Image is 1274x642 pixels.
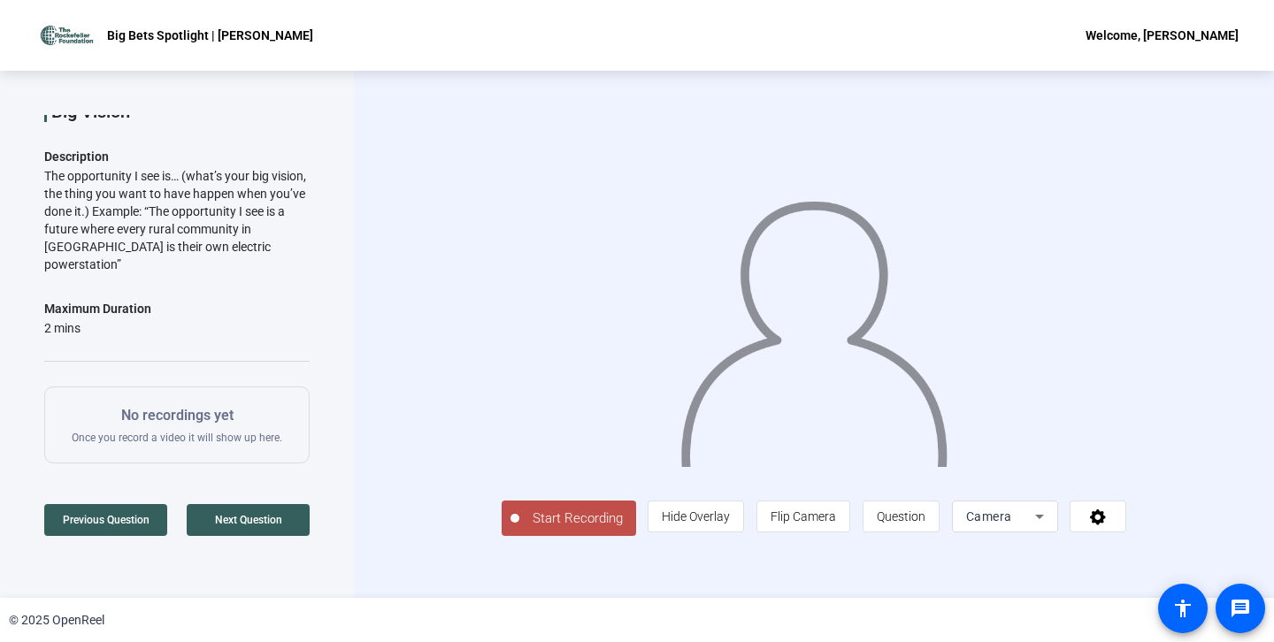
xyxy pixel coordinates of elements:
span: Camera [966,509,1012,524]
div: © 2025 OpenReel [9,611,104,630]
p: No recordings yet [72,405,282,426]
div: Once you record a video it will show up here. [72,405,282,445]
span: Hide Overlay [662,509,730,524]
mat-icon: message [1230,598,1251,619]
mat-icon: accessibility [1172,598,1193,619]
div: Welcome, [PERSON_NAME] [1086,25,1239,46]
button: Question [863,501,940,532]
span: Previous Question [63,514,150,526]
button: Start Recording [502,501,636,536]
span: Question [877,509,925,524]
button: Flip Camera [756,501,850,532]
img: OpenReel logo [35,18,98,53]
span: Start Recording [519,508,636,529]
button: Next Question [187,504,310,536]
button: Hide Overlay [648,501,744,532]
p: Description [44,146,310,167]
div: The opportunity I see is… (what’s your big vision, the thing you want to have happen when you’ve ... [44,167,310,273]
span: Next Question [215,514,282,526]
button: Previous Question [44,504,167,536]
span: Flip Camera [771,509,836,524]
img: overlay [679,185,949,466]
div: 2 mins [44,319,151,337]
div: Maximum Duration [44,298,151,319]
p: Big Bets Spotlight | [PERSON_NAME] [107,25,313,46]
